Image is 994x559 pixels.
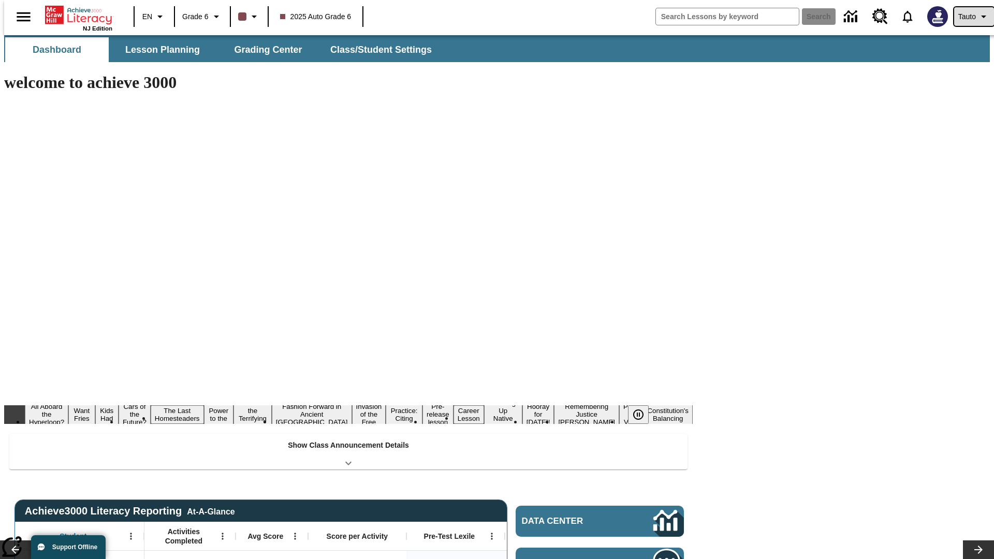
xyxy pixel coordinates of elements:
span: NJ Edition [83,25,112,32]
button: Slide 17 The Constitution's Balancing Act [643,398,693,432]
a: Data Center [516,506,684,537]
button: Slide 9 The Invasion of the Free CD [352,393,386,435]
button: Language: EN, Select a language [138,7,171,26]
button: Profile/Settings [954,7,994,26]
button: Slide 5 The Last Homesteaders [151,405,204,424]
span: EN [142,11,152,22]
button: Slide 12 Career Lesson [454,405,484,424]
a: Resource Center, Will open in new tab [866,3,894,31]
div: SubNavbar [4,35,990,62]
button: Grade: Grade 6, Select a grade [178,7,227,26]
a: Data Center [838,3,866,31]
button: Pause [628,405,649,424]
div: At-A-Glance [187,505,235,517]
div: Show Class Announcement Details [9,434,688,469]
button: Lesson carousel, Next [963,540,994,559]
a: Home [45,5,112,25]
span: Score per Activity [327,532,388,541]
span: Pre-Test Lexile [424,532,475,541]
input: search field [656,8,799,25]
button: Slide 8 Fashion Forward in Ancient Rome [272,401,352,428]
span: Class/Student Settings [330,44,432,56]
button: Slide 15 Remembering Justice O'Connor [554,401,619,428]
button: Slide 10 Mixed Practice: Citing Evidence [386,398,422,432]
button: Grading Center [216,37,320,62]
span: Dashboard [33,44,81,56]
span: Lesson Planning [125,44,200,56]
button: Open Menu [215,528,230,544]
button: Open Menu [287,528,303,544]
button: Support Offline [31,535,106,559]
span: 2025 Auto Grade 6 [280,11,352,22]
a: Notifications [894,3,921,30]
p: Show Class Announcement Details [288,440,409,451]
button: Lesson Planning [111,37,214,62]
button: Select a new avatar [921,3,954,30]
div: Home [45,4,112,32]
img: Avatar [927,6,948,27]
button: Slide 11 Pre-release lesson [422,401,454,428]
button: Slide 3 Dirty Jobs Kids Had To Do [95,390,119,439]
span: Activities Completed [150,527,218,546]
button: Slide 4 Cars of the Future? [119,401,151,428]
span: Support Offline [52,543,97,551]
span: Avg Score [247,532,283,541]
div: Pause [628,405,659,424]
span: Achieve3000 Literacy Reporting [25,505,235,517]
button: Class color is dark brown. Change class color [234,7,265,26]
button: Slide 14 Hooray for Constitution Day! [522,401,554,428]
h1: welcome to achieve 3000 [4,73,693,92]
div: SubNavbar [4,37,441,62]
button: Open side menu [8,2,39,32]
span: Data Center [522,516,619,526]
span: Student [60,532,86,541]
button: Open Menu [484,528,500,544]
button: Class/Student Settings [322,37,440,62]
button: Slide 7 Attack of the Terrifying Tomatoes [233,398,272,432]
button: Open Menu [123,528,139,544]
button: Slide 2 Do You Want Fries With That? [68,390,95,439]
button: Slide 6 Solar Power to the People [204,398,234,432]
button: Slide 16 Point of View [619,401,643,428]
span: Tauto [958,11,976,22]
button: Slide 13 Cooking Up Native Traditions [484,398,522,432]
button: Slide 1 All Aboard the Hyperloop? [25,401,68,428]
span: Grade 6 [182,11,209,22]
button: Dashboard [5,37,109,62]
span: Grading Center [234,44,302,56]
